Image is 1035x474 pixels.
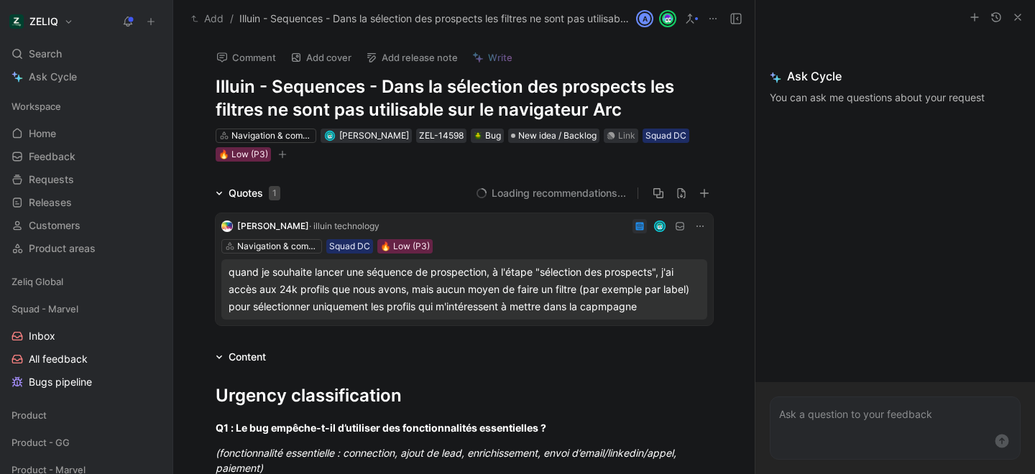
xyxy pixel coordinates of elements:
strong: Q1 : Le bug empêche-t-il d’utiliser des fonctionnalités essentielles ? [216,422,546,434]
a: Inbox [6,325,167,347]
span: Product [11,408,47,422]
a: Requests [6,169,167,190]
div: 1 [269,186,280,200]
span: Write [488,51,512,64]
div: Bug [474,129,501,143]
img: avatar [655,221,664,231]
a: Releases [6,192,167,213]
div: Workspace [6,96,167,117]
div: Product [6,404,167,426]
div: Squad - Marvel [6,298,167,320]
div: quand je souhaite lancer une séquence de prospection, à l'étape "sélection des prospects", j'ai a... [229,264,700,315]
span: Ask Cycle [770,68,1021,85]
button: Add release note [359,47,464,68]
div: Quotes [229,185,280,202]
img: logo [221,220,233,232]
h1: ZELIQ [29,15,58,28]
img: avatar [661,11,675,26]
span: Search [29,45,62,62]
a: Customers [6,215,167,236]
span: Feedback [29,149,75,164]
div: A [638,11,652,26]
div: Zeliq Global [6,271,167,292]
div: 🪲Bug [471,129,504,143]
div: Squad - MarvelInboxAll feedbackBugs pipeline [6,298,167,393]
div: Content [229,348,266,366]
div: 🔥 Low (P3) [218,147,268,162]
span: New idea / Backlog [518,129,597,143]
div: Content [210,348,272,366]
a: Home [6,123,167,144]
span: Zeliq Global [11,274,63,289]
a: Feedback [6,146,167,167]
div: Squad DC [329,239,370,254]
div: Link [618,129,635,143]
div: ZEL-14598 [419,129,464,143]
h1: Illuin - Sequences - Dans la sélection des prospects les filtres ne sont pas utilisable sur le na... [216,75,713,121]
img: ZELIQ [9,14,24,29]
div: Zeliq Global [6,271,167,297]
a: Bugs pipeline [6,371,167,393]
button: Write [466,47,519,68]
div: Product - GG [6,432,167,453]
span: [PERSON_NAME] [237,220,309,231]
p: You can ask me questions about your request [770,89,1021,106]
button: Add cover [284,47,358,68]
span: · illuin technology [309,220,379,231]
span: Releases [29,195,72,210]
div: 🔥 Low (P3) [380,239,430,254]
div: Product - GG [6,432,167,457]
a: Product areas [6,238,167,259]
img: avatar [326,131,333,139]
img: 🪲 [474,131,482,140]
span: All feedback [29,352,88,366]
div: Navigation & comprehension [231,129,312,143]
span: Workspace [11,99,61,113]
div: Product [6,404,167,430]
span: Product - GG [11,435,70,450]
button: Add [188,10,227,27]
div: Navigation & comprehension [237,239,318,254]
span: Product areas [29,241,96,256]
button: ZELIQZELIQ [6,11,77,32]
span: Illuin - Sequences - Dans la sélection des prospects les filtres ne sont pas utilisable sur le na... [239,10,630,27]
span: Requests [29,172,74,187]
div: Quotes1 [210,185,286,202]
span: [PERSON_NAME] [339,130,409,141]
div: Search [6,43,167,65]
div: New idea / Backlog [508,129,599,143]
span: Bugs pipeline [29,375,92,389]
span: Customers [29,218,80,233]
button: Loading recommendations... [476,185,626,202]
div: Squad DC [645,129,686,143]
div: Urgency classification [216,383,713,409]
span: Inbox [29,329,55,343]
a: Ask Cycle [6,66,167,88]
button: Comment [210,47,282,68]
em: (fonctionnalité essentielle : connection, ajout de lead, enrichissement, envoi d’email/linkedin/a... [216,447,679,474]
a: All feedback [6,348,167,370]
span: / [230,10,234,27]
span: Home [29,126,56,141]
span: Ask Cycle [29,68,77,85]
span: Squad - Marvel [11,302,78,316]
